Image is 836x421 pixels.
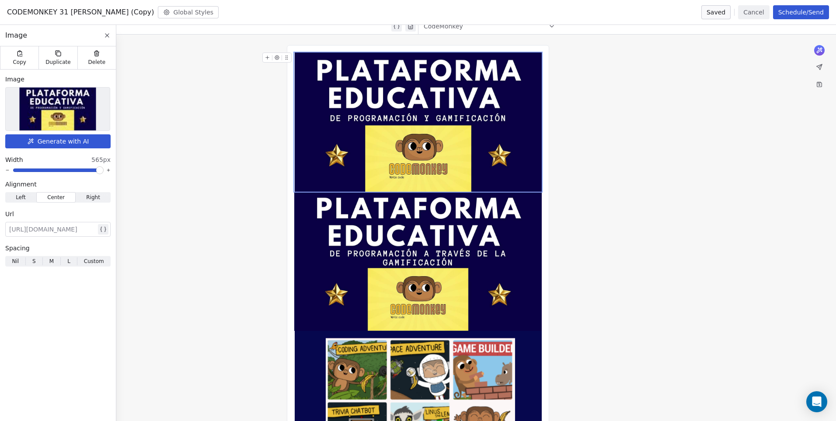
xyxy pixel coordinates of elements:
span: Duplicate [45,59,70,66]
span: Custom [84,257,104,265]
span: Delete [88,59,106,66]
button: Schedule/Send [773,5,829,19]
span: Nil [12,257,19,265]
span: Alignment [5,180,37,189]
div: Open Intercom Messenger [806,391,827,412]
button: Generate with AI [5,134,111,148]
span: CODEMONKEY 31 [PERSON_NAME] (Copy) [7,7,154,18]
button: Saved [701,5,731,19]
img: Selected image [20,88,96,130]
span: 565px [91,155,111,164]
span: L [67,257,70,265]
span: Copy [13,59,26,66]
span: Left [16,193,26,201]
button: Global Styles [158,6,219,18]
span: M [49,257,54,265]
span: S [32,257,36,265]
span: Spacing [5,244,30,253]
span: Url [5,210,14,218]
span: Width [5,155,23,164]
span: Image [5,75,24,84]
span: CodeMonkey [424,22,463,31]
span: Right [86,193,100,201]
span: Image [5,30,27,41]
button: Cancel [738,5,769,19]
